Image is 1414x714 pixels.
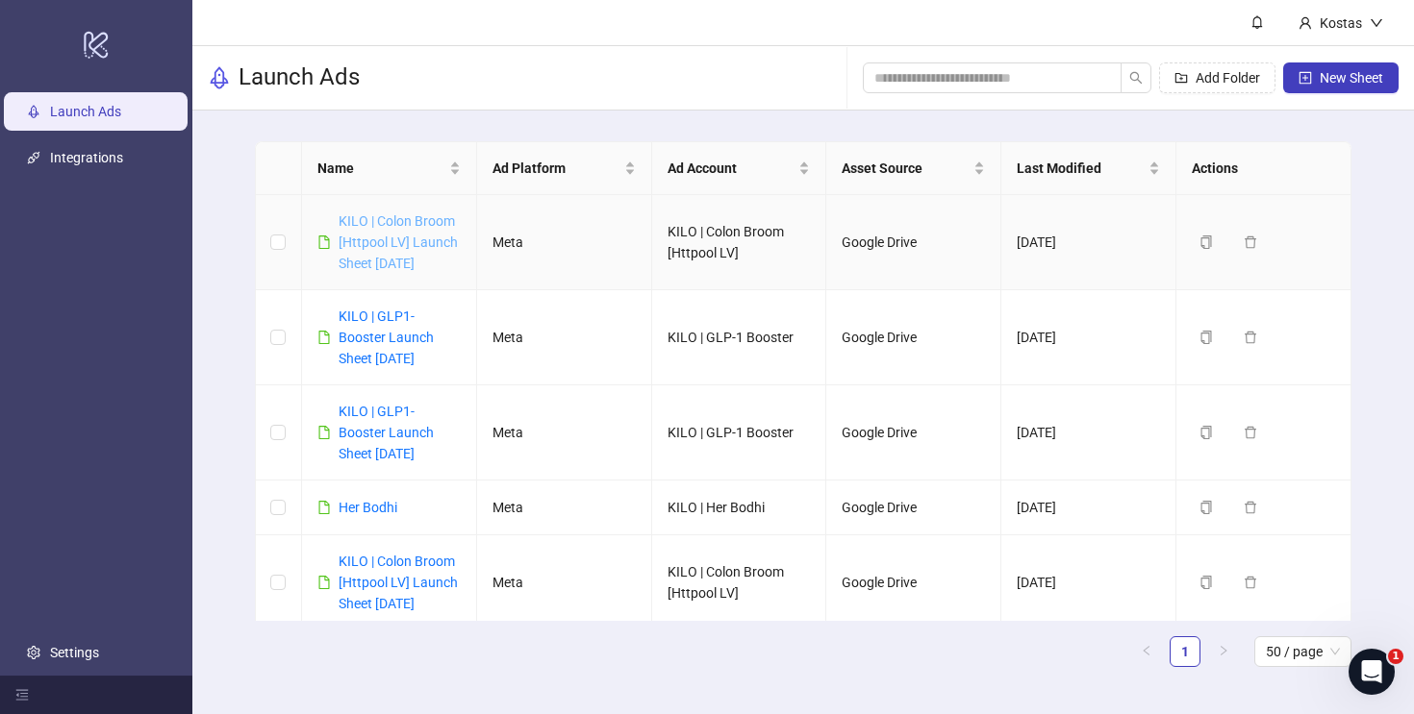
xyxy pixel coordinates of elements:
[50,645,99,660] a: Settings
[317,576,331,589] span: file
[317,331,331,344] span: file
[826,480,1001,535] td: Google Drive
[1244,576,1257,589] span: delete
[668,158,795,179] span: Ad Account
[208,66,231,89] span: rocket
[1388,649,1403,664] span: 1
[1196,70,1260,86] span: Add Folder
[492,158,620,179] span: Ad Platform
[1218,645,1229,656] span: right
[1320,70,1383,86] span: New Sheet
[652,195,827,290] td: KILO | Colon Broom [Httpool LV]
[302,142,477,195] th: Name
[1199,426,1213,439] span: copy
[339,554,458,611] a: KILO | Colon Broom [Httpool LV] Launch Sheet [DATE]
[1159,62,1275,93] button: Add Folder
[1199,501,1213,514] span: copy
[1250,15,1264,29] span: bell
[1312,12,1370,34] div: Kostas
[1199,576,1213,589] span: copy
[1131,636,1162,667] li: Previous Page
[1141,645,1152,656] span: left
[477,195,652,290] td: Meta
[1370,16,1383,30] span: down
[317,501,331,514] span: file
[477,535,652,630] td: Meta
[50,104,121,119] a: Launch Ads
[1199,235,1213,249] span: copy
[1208,636,1239,667] li: Next Page
[1001,142,1176,195] th: Last Modified
[652,535,827,630] td: KILO | Colon Broom [Httpool LV]
[652,290,827,385] td: KILO | GLP-1 Booster
[1244,235,1257,249] span: delete
[826,385,1001,480] td: Google Drive
[1174,71,1188,85] span: folder-add
[477,290,652,385] td: Meta
[1208,636,1239,667] button: right
[339,213,458,271] a: KILO | Colon Broom [Httpool LV] Launch Sheet [DATE]
[1001,195,1176,290] td: [DATE]
[1199,331,1213,344] span: copy
[1171,637,1199,666] a: 1
[1129,71,1143,85] span: search
[1244,331,1257,344] span: delete
[826,195,1001,290] td: Google Drive
[1299,16,1312,30] span: user
[1299,71,1312,85] span: plus-square
[1017,158,1145,179] span: Last Modified
[1170,636,1200,667] li: 1
[1001,480,1176,535] td: [DATE]
[1001,290,1176,385] td: [DATE]
[1131,636,1162,667] button: left
[652,480,827,535] td: KILO | Her Bodhi
[477,385,652,480] td: Meta
[477,480,652,535] td: Meta
[1254,636,1351,667] div: Page Size
[826,142,1001,195] th: Asset Source
[339,308,434,366] a: KILO | GLP1-Booster Launch Sheet [DATE]
[317,158,445,179] span: Name
[652,385,827,480] td: KILO | GLP-1 Booster
[842,158,970,179] span: Asset Source
[652,142,827,195] th: Ad Account
[15,688,29,702] span: menu-fold
[1176,142,1351,195] th: Actions
[339,404,434,461] a: KILO | GLP1-Booster Launch Sheet [DATE]
[317,235,331,249] span: file
[1244,501,1257,514] span: delete
[50,150,123,165] a: Integrations
[317,426,331,439] span: file
[1001,535,1176,630] td: [DATE]
[826,290,1001,385] td: Google Drive
[477,142,652,195] th: Ad Platform
[826,535,1001,630] td: Google Drive
[1349,649,1395,695] iframe: Intercom live chat
[1001,385,1176,480] td: [DATE]
[1244,426,1257,439] span: delete
[1266,637,1340,666] span: 50 / page
[239,62,360,93] h3: Launch Ads
[339,500,397,515] a: Her Bodhi
[1283,62,1399,93] button: New Sheet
